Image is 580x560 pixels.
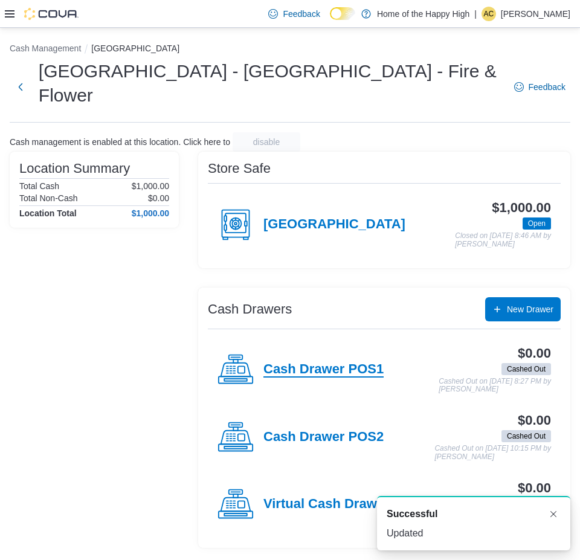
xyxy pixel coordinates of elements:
[507,364,546,375] span: Cashed Out
[253,136,280,148] span: disable
[387,507,437,521] span: Successful
[10,43,81,53] button: Cash Management
[132,208,169,218] h4: $1,000.00
[529,81,565,93] span: Feedback
[387,507,561,521] div: Notification
[208,302,292,317] h3: Cash Drawers
[39,59,502,108] h1: [GEOGRAPHIC_DATA] - [GEOGRAPHIC_DATA] - Fire & Flower
[484,7,494,21] span: AC
[263,430,384,445] h4: Cash Drawer POS2
[233,132,300,152] button: disable
[501,7,570,21] p: [PERSON_NAME]
[546,507,561,521] button: Dismiss toast
[523,217,551,230] span: Open
[377,7,469,21] p: Home of the Happy High
[10,42,570,57] nav: An example of EuiBreadcrumbs
[501,363,551,375] span: Cashed Out
[492,201,551,215] h3: $1,000.00
[132,181,169,191] p: $1,000.00
[474,7,477,21] p: |
[434,445,551,461] p: Cashed Out on [DATE] 10:15 PM by [PERSON_NAME]
[455,232,551,248] p: Closed on [DATE] 8:46 AM by [PERSON_NAME]
[19,181,59,191] h6: Total Cash
[19,193,78,203] h6: Total Non-Cash
[19,208,77,218] h4: Location Total
[507,431,546,442] span: Cashed Out
[91,43,179,53] button: [GEOGRAPHIC_DATA]
[518,346,551,361] h3: $0.00
[263,497,401,512] h4: Virtual Cash Drawer 1
[330,20,330,21] span: Dark Mode
[528,218,546,229] span: Open
[208,161,271,176] h3: Store Safe
[283,8,320,20] span: Feedback
[148,193,169,203] p: $0.00
[263,217,405,233] h4: [GEOGRAPHIC_DATA]
[501,430,551,442] span: Cashed Out
[387,526,561,541] div: Updated
[482,7,496,21] div: Allan Cawthorne
[330,7,355,20] input: Dark Mode
[10,75,31,99] button: Next
[518,481,551,495] h3: $0.00
[24,8,79,20] img: Cova
[485,297,561,321] button: New Drawer
[19,161,130,176] h3: Location Summary
[518,413,551,428] h3: $0.00
[263,2,324,26] a: Feedback
[263,362,384,378] h4: Cash Drawer POS1
[507,303,553,315] span: New Drawer
[439,378,551,394] p: Cashed Out on [DATE] 8:27 PM by [PERSON_NAME]
[509,75,570,99] a: Feedback
[10,137,230,147] p: Cash management is enabled at this location. Click here to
